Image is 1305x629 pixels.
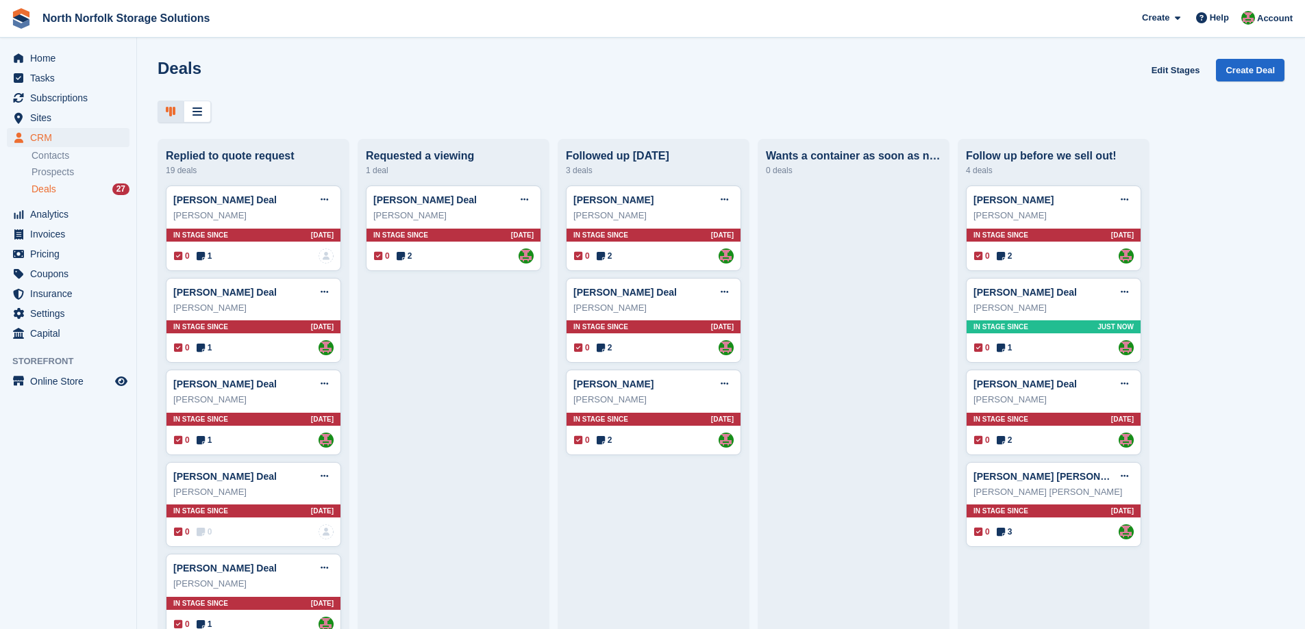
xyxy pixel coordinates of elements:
[173,230,228,240] span: In stage since
[32,165,129,179] a: Prospects
[7,304,129,323] a: menu
[311,506,334,516] span: [DATE]
[1241,11,1255,25] img: Katherine Phelps
[973,287,1077,298] a: [PERSON_NAME] Deal
[574,342,590,354] span: 0
[519,248,534,264] img: Katherine Phelps
[173,322,228,332] span: In stage since
[574,434,590,446] span: 0
[311,598,334,608] span: [DATE]
[174,342,190,354] span: 0
[37,7,215,29] a: North Norfolk Storage Solutions
[7,205,129,224] a: menu
[974,342,990,354] span: 0
[573,209,734,222] div: [PERSON_NAME]
[973,378,1077,389] a: [PERSON_NAME] Deal
[966,150,1141,162] div: Follow up before we sell out!
[1119,433,1134,448] a: Katherine Phelps
[573,378,654,389] a: [PERSON_NAME]
[166,162,341,179] div: 19 deals
[511,230,534,240] span: [DATE]
[30,224,112,244] span: Invoices
[574,250,590,262] span: 0
[30,49,112,68] span: Home
[319,248,334,264] img: deal-assignee-blank
[573,230,628,240] span: In stage since
[566,162,741,179] div: 3 deals
[30,304,112,323] span: Settings
[719,340,734,355] img: Katherine Phelps
[973,301,1134,315] div: [PERSON_NAME]
[319,340,334,355] img: Katherine Phelps
[966,162,1141,179] div: 4 deals
[113,373,129,389] a: Preview store
[112,183,129,195] div: 27
[30,88,112,107] span: Subscriptions
[12,355,136,368] span: Storefront
[30,284,112,303] span: Insurance
[711,322,734,332] span: [DATE]
[973,471,1160,482] a: [PERSON_NAME] [PERSON_NAME] Deal
[573,287,677,298] a: [PERSON_NAME] Deal
[711,414,734,424] span: [DATE]
[197,434,212,446] span: 1
[597,434,612,446] span: 2
[1111,230,1134,240] span: [DATE]
[719,433,734,448] img: Katherine Phelps
[573,301,734,315] div: [PERSON_NAME]
[30,128,112,147] span: CRM
[7,128,129,147] a: menu
[173,485,334,499] div: [PERSON_NAME]
[197,342,212,354] span: 1
[973,414,1028,424] span: In stage since
[973,230,1028,240] span: In stage since
[174,434,190,446] span: 0
[1111,414,1134,424] span: [DATE]
[173,301,334,315] div: [PERSON_NAME]
[1119,340,1134,355] img: Katherine Phelps
[32,182,129,196] a: Deals 27
[573,414,628,424] span: In stage since
[974,250,990,262] span: 0
[30,108,112,127] span: Sites
[1119,248,1134,264] img: Katherine Phelps
[397,250,412,262] span: 2
[158,59,201,77] h1: Deals
[973,194,1054,205] a: [PERSON_NAME]
[366,150,541,162] div: Requested a viewing
[573,322,628,332] span: In stage since
[997,526,1012,538] span: 3
[7,49,129,68] a: menu
[173,393,334,407] div: [PERSON_NAME]
[173,378,277,389] a: [PERSON_NAME] Deal
[173,577,334,591] div: [PERSON_NAME]
[30,264,112,283] span: Coupons
[373,194,477,205] a: [PERSON_NAME] Deal
[973,393,1134,407] div: [PERSON_NAME]
[1111,506,1134,516] span: [DATE]
[32,166,74,179] span: Prospects
[173,209,334,222] div: [PERSON_NAME]
[319,433,334,448] img: Katherine Phelps
[173,471,277,482] a: [PERSON_NAME] Deal
[597,342,612,354] span: 2
[30,372,112,391] span: Online Store
[32,149,129,162] a: Contacts
[1119,524,1134,539] a: Katherine Phelps
[197,250,212,262] span: 1
[30,244,112,264] span: Pricing
[7,88,129,107] a: menu
[719,248,734,264] img: Katherine Phelps
[30,205,112,224] span: Analytics
[311,230,334,240] span: [DATE]
[973,506,1028,516] span: In stage since
[1142,11,1169,25] span: Create
[7,264,129,283] a: menu
[173,194,277,205] a: [PERSON_NAME] Deal
[1216,59,1284,81] a: Create Deal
